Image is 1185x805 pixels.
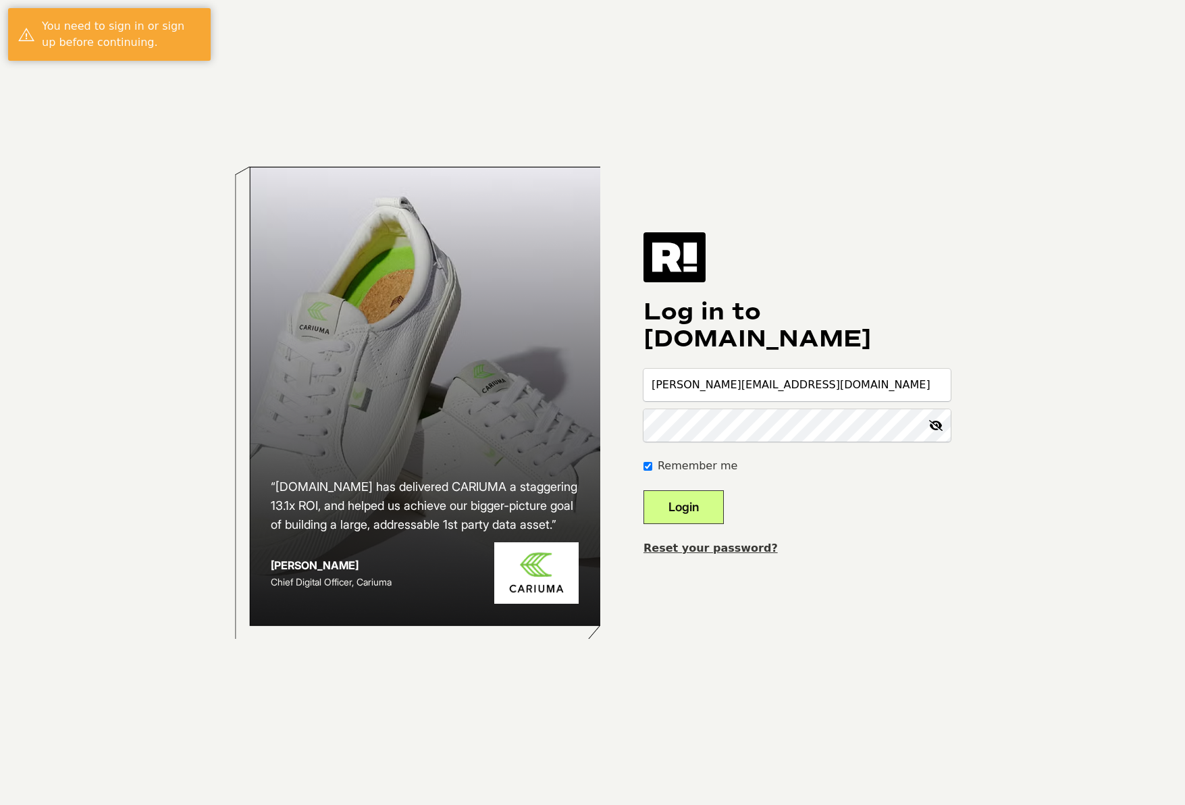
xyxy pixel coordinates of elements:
h1: Log in to [DOMAIN_NAME] [643,298,951,353]
img: Cariuma [494,542,579,604]
span: Chief Digital Officer, Cariuma [271,576,392,588]
a: Reset your password? [643,542,778,554]
img: Retention.com [643,232,706,282]
h2: “[DOMAIN_NAME] has delivered CARIUMA a staggering 13.1x ROI, and helped us achieve our bigger-pic... [271,477,579,534]
button: Login [643,490,724,524]
input: Email [643,369,951,401]
div: You need to sign in or sign up before continuing. [42,18,201,51]
strong: [PERSON_NAME] [271,559,359,572]
label: Remember me [658,458,737,474]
